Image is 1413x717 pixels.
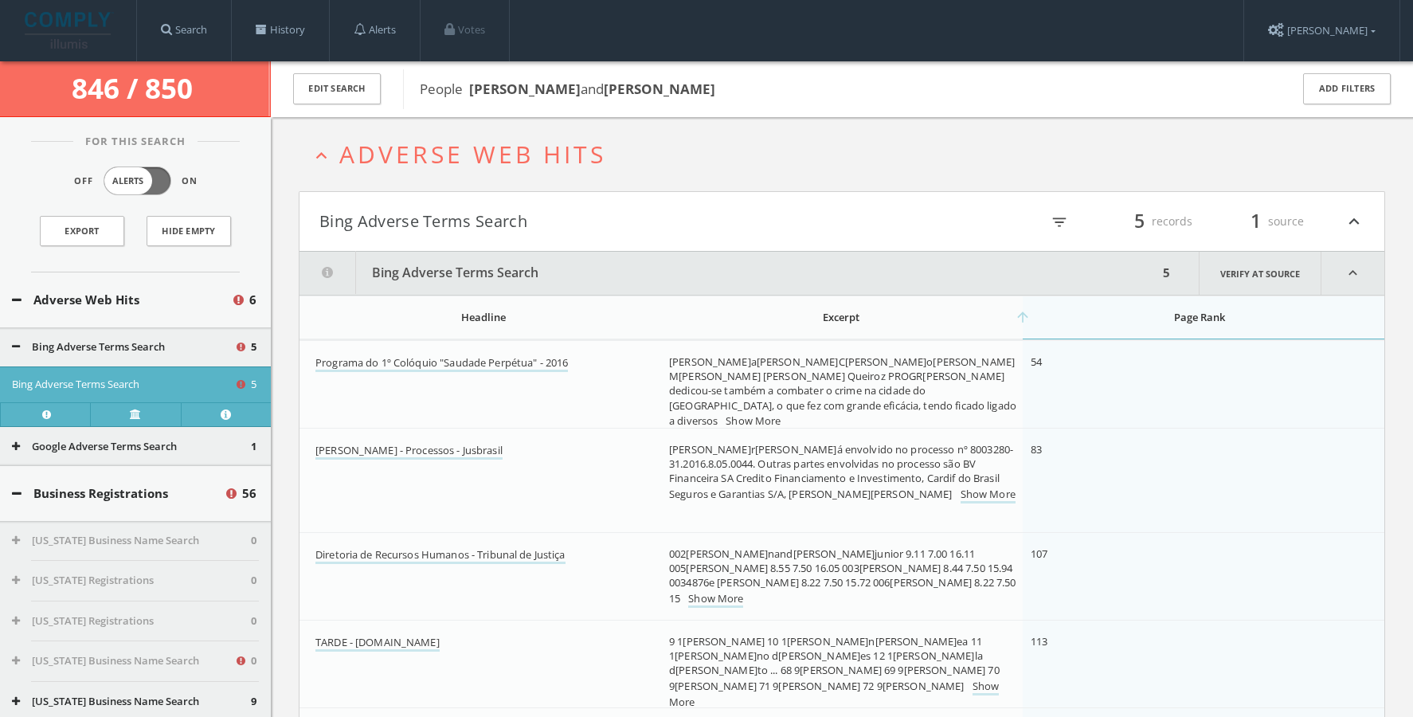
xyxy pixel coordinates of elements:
div: source [1208,208,1304,235]
b: [PERSON_NAME] [469,80,581,98]
span: 5 [1127,207,1152,235]
span: 9 1[PERSON_NAME] 10 1[PERSON_NAME]n[PERSON_NAME]ea 11 1[PERSON_NAME]no d[PERSON_NAME]es 12 1[PERS... [669,634,1000,693]
button: [US_STATE] Registrations [12,613,251,629]
button: Bing Adverse Terms Search [12,339,234,355]
span: 5 [251,377,256,393]
i: expand_less [1321,252,1384,295]
span: 54 [1031,355,1042,369]
button: Adverse Web Hits [12,291,231,309]
span: For This Search [73,134,198,150]
a: Show More [726,413,781,430]
a: Show More [961,487,1016,503]
span: Adverse Web Hits [339,138,606,170]
span: 0 [251,533,256,549]
a: TARDE - [DOMAIN_NAME] [315,635,440,652]
b: [PERSON_NAME] [604,80,715,98]
span: 5 [251,339,256,355]
a: Diretoria de Recursos Humanos - Tribunal de Justiça [315,547,566,564]
i: arrow_upward [1015,309,1031,325]
span: 002[PERSON_NAME]nand[PERSON_NAME]junior 9.11 7.00 16.11 005[PERSON_NAME] 8.55 7.50 16.05 003[PERS... [669,547,1016,605]
img: illumis [25,12,114,49]
div: Page Rank [1031,310,1368,324]
span: 1 [251,439,256,455]
span: 113 [1031,634,1047,648]
i: expand_less [1344,208,1364,235]
i: expand_less [311,145,332,167]
button: Business Registrations [12,484,224,503]
button: [US_STATE] Business Name Search [12,533,251,549]
div: 5 [1158,252,1175,295]
span: 56 [242,484,256,503]
button: Bing Adverse Terms Search [12,377,234,393]
i: filter_list [1051,214,1068,231]
a: Export [40,216,124,246]
button: [US_STATE] Business Name Search [12,694,251,710]
span: 0 [251,653,256,669]
button: expand_lessAdverse Web Hits [311,141,1385,167]
span: 9 [251,694,256,710]
div: Headline [315,310,652,324]
span: 6 [249,291,256,309]
button: Edit Search [293,73,381,104]
button: [US_STATE] Registrations [12,573,251,589]
span: [PERSON_NAME]a[PERSON_NAME]C[PERSON_NAME]o[PERSON_NAME]M[PERSON_NAME] [PERSON_NAME] Queiroz PROGR... [669,355,1016,428]
span: Off [74,174,93,188]
a: Programa do 1º Colóquio "Saudade Perpétua" - 2016 [315,355,568,372]
button: Hide Empty [147,216,231,246]
a: [PERSON_NAME] - Processos - Jusbrasil [315,443,503,460]
span: On [182,174,198,188]
button: Bing Adverse Terms Search [299,252,1158,295]
span: People [420,80,715,98]
span: 846 / 850 [72,69,199,107]
a: Show More [669,679,999,712]
a: Verify at source [1199,252,1321,295]
div: records [1097,208,1192,235]
span: and [469,80,604,98]
a: Verify at source [90,402,180,426]
div: Excerpt [669,310,1013,324]
span: 0 [251,613,256,629]
button: Bing Adverse Terms Search [319,208,842,235]
span: [PERSON_NAME]r[PERSON_NAME]á envolvido no processo nº 8003280-31.2016.8.05.0044. Outras partes en... [669,442,1013,501]
button: Google Adverse Terms Search [12,439,251,455]
button: Add Filters [1303,73,1391,104]
span: 107 [1031,547,1047,561]
span: 83 [1031,442,1042,456]
button: [US_STATE] Business Name Search [12,653,234,669]
span: 0 [251,573,256,589]
a: Show More [688,591,743,608]
span: 1 [1243,207,1268,235]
